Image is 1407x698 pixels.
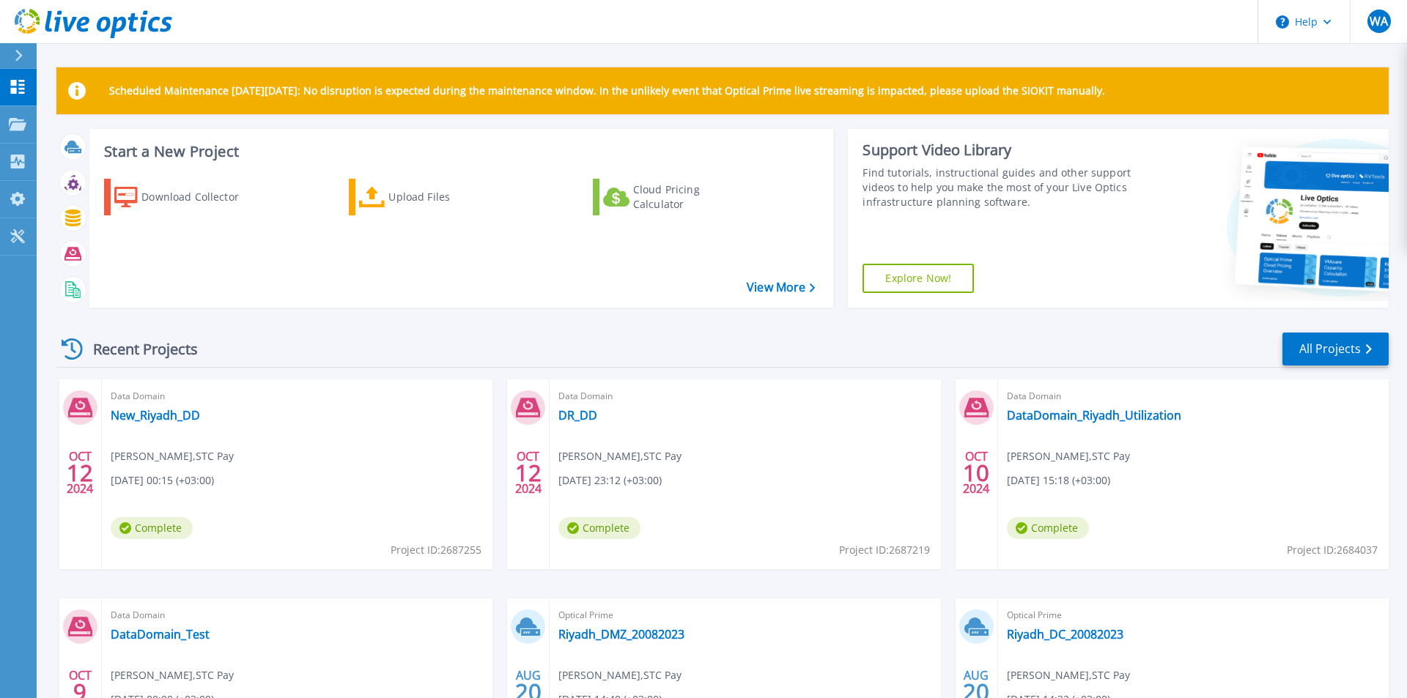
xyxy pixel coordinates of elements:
[1007,607,1380,623] span: Optical Prime
[111,667,234,683] span: [PERSON_NAME] , STC Pay
[558,408,597,423] a: DR_DD
[514,446,542,500] div: OCT 2024
[67,467,93,479] span: 12
[747,281,815,294] a: View More
[56,331,218,367] div: Recent Projects
[111,517,193,539] span: Complete
[111,408,200,423] a: New_Riyadh_DD
[839,542,930,558] span: Project ID: 2687219
[111,388,484,404] span: Data Domain
[109,85,1105,97] p: Scheduled Maintenance [DATE][DATE]: No disruption is expected during the maintenance window. In t...
[1007,627,1123,642] a: Riyadh_DC_20082023
[391,542,481,558] span: Project ID: 2687255
[558,517,640,539] span: Complete
[1007,388,1380,404] span: Data Domain
[863,141,1138,160] div: Support Video Library
[558,388,931,404] span: Data Domain
[863,166,1138,209] div: Find tutorials, instructional guides and other support videos to help you make the most of your L...
[111,448,234,464] span: [PERSON_NAME] , STC Pay
[1287,542,1378,558] span: Project ID: 2684037
[141,182,259,212] div: Download Collector
[66,446,94,500] div: OCT 2024
[104,144,815,160] h3: Start a New Project
[349,179,512,215] a: Upload Files
[962,446,990,500] div: OCT 2024
[558,472,662,489] span: [DATE] 23:12 (+03:00)
[558,448,682,464] span: [PERSON_NAME] , STC Pay
[558,607,931,623] span: Optical Prime
[73,686,86,698] span: 9
[593,179,756,215] a: Cloud Pricing Calculator
[1282,333,1389,365] a: All Projects
[111,627,210,642] a: DataDomain_Test
[1007,472,1110,489] span: [DATE] 15:18 (+03:00)
[863,264,974,293] a: Explore Now!
[1007,667,1130,683] span: [PERSON_NAME] , STC Pay
[1370,15,1388,27] span: WA
[388,182,506,212] div: Upload Files
[963,467,989,479] span: 10
[963,686,989,698] span: 20
[104,179,267,215] a: Download Collector
[633,182,750,212] div: Cloud Pricing Calculator
[111,607,484,623] span: Data Domain
[558,627,684,642] a: Riyadh_DMZ_20082023
[558,667,682,683] span: [PERSON_NAME] , STC Pay
[1007,408,1181,423] a: DataDomain_Riyadh_Utilization
[1007,448,1130,464] span: [PERSON_NAME] , STC Pay
[515,686,542,698] span: 20
[111,472,214,489] span: [DATE] 00:15 (+03:00)
[515,467,542,479] span: 12
[1007,517,1089,539] span: Complete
